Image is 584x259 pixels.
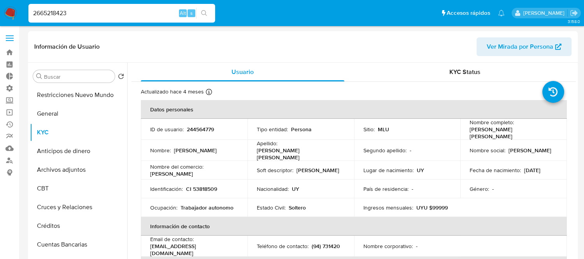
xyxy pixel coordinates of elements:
button: Cuentas Bancarias [30,235,127,254]
button: Ver Mirada por Persona [477,37,572,56]
a: Salir [570,9,578,17]
span: Accesos rápidos [447,9,490,17]
p: [DATE] [524,167,540,174]
span: s [190,9,193,17]
button: search-icon [196,8,212,19]
a: Notificaciones [498,10,505,16]
p: [PERSON_NAME] [150,170,193,177]
p: Identificación : [150,185,183,192]
button: General [30,104,127,123]
button: Archivos adjuntos [30,160,127,179]
button: Restricciones Nuevo Mundo [30,86,127,104]
p: Lugar de nacimiento : [363,167,414,174]
p: [PERSON_NAME] [174,147,217,154]
p: - [416,243,417,250]
p: - [492,185,494,192]
p: [PERSON_NAME] [296,167,339,174]
p: zoe.breuer@mercadolibre.com [523,9,567,17]
button: Buscar [36,73,42,79]
p: ID de usuario : [150,126,184,133]
p: UYU $99999 [416,204,448,211]
p: [PERSON_NAME] [PERSON_NAME] [257,147,342,161]
p: UY [417,167,424,174]
p: Nombre : [150,147,171,154]
p: Nombre social : [470,147,505,154]
p: Nombre completo : [470,119,514,126]
span: Ver Mirada por Persona [487,37,553,56]
th: Información de contacto [141,217,567,236]
p: [PERSON_NAME] [PERSON_NAME] [470,126,554,140]
p: Soltero [289,204,306,211]
p: Género : [470,185,489,192]
p: Tipo entidad : [257,126,288,133]
p: Apellido : [257,140,277,147]
p: Email de contacto : [150,236,194,243]
th: Datos personales [141,100,567,119]
p: Nombre corporativo : [363,243,413,250]
p: Ingresos mensuales : [363,204,413,211]
button: Anticipos de dinero [30,142,127,160]
p: Sitio : [363,126,375,133]
button: Créditos [30,217,127,235]
input: Buscar [44,73,112,80]
p: País de residencia : [363,185,409,192]
button: KYC [30,123,127,142]
p: UY [292,185,299,192]
p: Estado Civil : [257,204,286,211]
input: Buscar usuario o caso... [28,8,215,18]
span: Alt [180,9,186,17]
span: Usuario [231,67,254,76]
p: [EMAIL_ADDRESS][DOMAIN_NAME] [150,243,235,257]
p: CI 53818509 [186,185,217,192]
p: Segundo apellido : [363,147,407,154]
p: [PERSON_NAME] [509,147,551,154]
p: Persona [291,126,312,133]
p: Actualizado hace 4 meses [141,88,204,95]
p: Nacionalidad : [257,185,289,192]
button: Cruces y Relaciones [30,198,127,217]
p: (94) 731420 [312,243,340,250]
p: Fecha de nacimiento : [470,167,521,174]
button: Volver al orden por defecto [118,73,124,82]
p: Nombre del comercio : [150,163,203,170]
p: Trabajador autonomo [181,204,233,211]
p: - [412,185,413,192]
span: KYC Status [449,67,481,76]
p: Ocupación : [150,204,177,211]
h1: Información de Usuario [34,43,100,51]
p: MLU [378,126,389,133]
p: Soft descriptor : [257,167,293,174]
p: - [410,147,411,154]
p: Teléfono de contacto : [257,243,309,250]
button: CBT [30,179,127,198]
p: 244564779 [187,126,214,133]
